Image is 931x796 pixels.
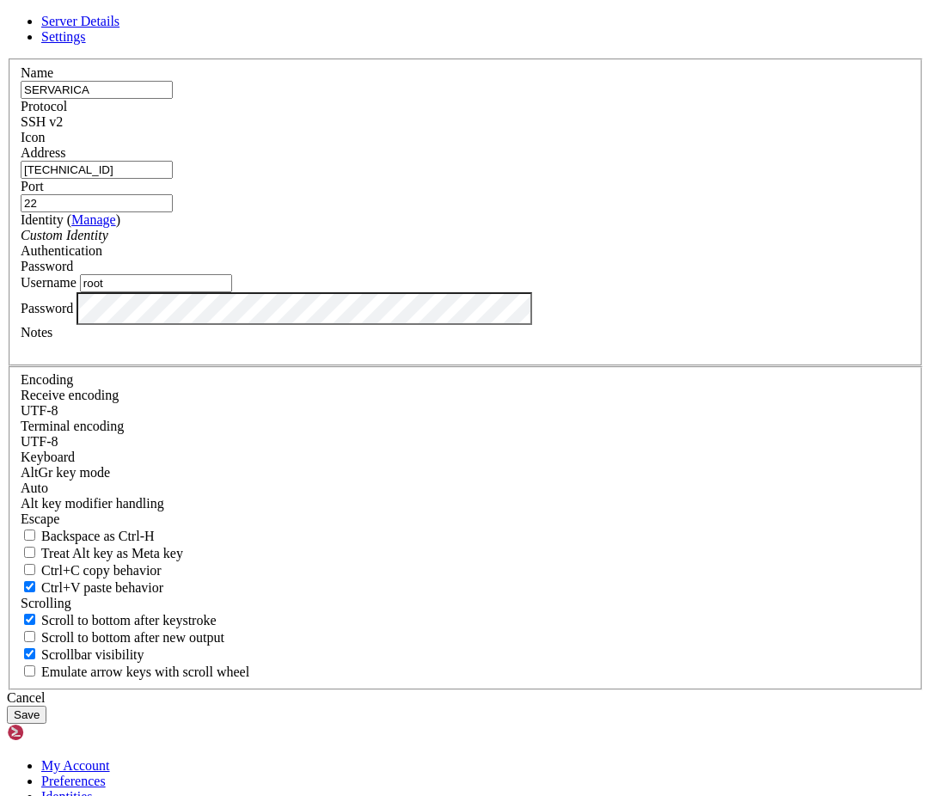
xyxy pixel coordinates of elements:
[21,259,910,274] div: Password
[41,546,183,560] span: Treat Alt key as Meta key
[21,647,144,662] label: The vertical scrollbar mode.
[21,325,52,340] label: Notes
[24,648,35,659] input: Scrollbar visibility
[21,114,910,130] div: SSH v2
[24,631,35,642] input: Scroll to bottom after new output
[41,529,155,543] span: Backspace as Ctrl-H
[21,388,119,402] label: Set the expected encoding for data received from the host. If the encodings do not match, visual ...
[24,547,35,558] input: Treat Alt key as Meta key
[24,614,35,625] input: Scroll to bottom after keystroke
[21,403,910,419] div: UTF-8
[24,665,35,677] input: Emulate arrow keys with scroll wheel
[21,481,910,496] div: Auto
[7,706,46,724] button: Save
[21,481,48,495] span: Auto
[21,511,59,526] span: Escape
[7,724,106,741] img: Shellngn
[24,581,35,592] input: Ctrl+V paste behavior
[21,419,124,433] label: The default terminal encoding. ISO-2022 enables character map translations (like graphics maps). ...
[21,145,65,160] label: Address
[21,613,217,628] label: Whether to scroll to the bottom on any keystroke.
[21,243,102,258] label: Authentication
[21,403,58,418] span: UTF-8
[21,300,73,315] label: Password
[21,434,910,450] div: UTF-8
[21,228,910,243] div: Custom Identity
[41,29,86,44] a: Settings
[21,194,173,212] input: Port Number
[21,259,73,273] span: Password
[41,758,110,773] a: My Account
[24,530,35,541] input: Backspace as Ctrl-H
[21,114,63,129] span: SSH v2
[41,664,249,679] span: Emulate arrow keys with scroll wheel
[21,228,108,242] i: Custom Identity
[21,450,75,464] label: Keyboard
[24,564,35,575] input: Ctrl+C copy behavior
[21,372,73,387] label: Encoding
[41,14,119,28] a: Server Details
[21,65,53,80] label: Name
[21,275,77,290] label: Username
[41,580,163,595] span: Ctrl+V paste behavior
[21,81,173,99] input: Server Name
[21,161,173,179] input: Host Name or IP
[41,613,217,628] span: Scroll to bottom after keystroke
[21,465,110,480] label: Set the expected encoding for data received from the host. If the encodings do not match, visual ...
[21,212,120,227] label: Identity
[21,596,71,610] label: Scrolling
[21,434,58,449] span: UTF-8
[21,664,249,679] label: When using the alternative screen buffer, and DECCKM (Application Cursor Keys) is active, mouse w...
[21,511,910,527] div: Escape
[41,774,106,788] a: Preferences
[21,630,224,645] label: Scroll to bottom after new output.
[7,690,924,706] div: Cancel
[21,546,183,560] label: Whether the Alt key acts as a Meta key or as a distinct Alt key.
[41,647,144,662] span: Scrollbar visibility
[80,274,232,292] input: Login Username
[21,99,67,113] label: Protocol
[41,630,224,645] span: Scroll to bottom after new output
[71,212,116,227] a: Manage
[67,212,120,227] span: ( )
[21,179,44,193] label: Port
[41,563,162,578] span: Ctrl+C copy behavior
[21,580,163,595] label: Ctrl+V pastes if true, sends ^V to host if false. Ctrl+Shift+V sends ^V to host if true, pastes i...
[21,130,45,144] label: Icon
[21,496,164,511] label: Controls how the Alt key is handled. Escape: Send an ESC prefix. 8-Bit: Add 128 to the typed char...
[21,529,155,543] label: If true, the backspace should send BS ('\x08', aka ^H). Otherwise the backspace key should send '...
[21,563,162,578] label: Ctrl-C copies if true, send ^C to host if false. Ctrl-Shift-C sends ^C to host if true, copies if...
